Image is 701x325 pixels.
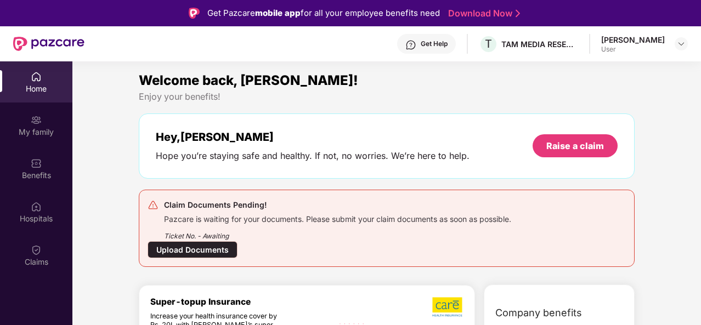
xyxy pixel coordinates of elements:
[601,35,665,45] div: [PERSON_NAME]
[546,140,604,152] div: Raise a claim
[148,199,159,210] img: svg+xml;base64,PHN2ZyB4bWxucz0iaHR0cDovL3d3dy53My5vcmcvMjAwMC9zdmciIHdpZHRoPSIyNCIgaGVpZ2h0PSIyNC...
[495,305,582,321] span: Company benefits
[516,8,520,19] img: Stroke
[31,244,42,255] img: svg+xml;base64,PHN2ZyBpZD0iQ2xhaW0iIHhtbG5zPSJodHRwOi8vd3d3LnczLm9yZy8yMDAwL3N2ZyIgd2lkdGg9IjIwIi...
[156,150,470,162] div: Hope you’re staying safe and healthy. If not, no worries. We’re here to help.
[207,7,440,20] div: Get Pazcare for all your employee benefits need
[255,8,301,18] strong: mobile app
[164,224,511,241] div: Ticket No. - Awaiting
[448,8,517,19] a: Download Now
[31,158,42,169] img: svg+xml;base64,PHN2ZyBpZD0iQmVuZWZpdHMiIHhtbG5zPSJodHRwOi8vd3d3LnczLm9yZy8yMDAwL3N2ZyIgd2lkdGg9Ij...
[601,45,665,54] div: User
[421,39,448,48] div: Get Help
[164,212,511,224] div: Pazcare is waiting for your documents. Please submit your claim documents as soon as possible.
[156,130,470,144] div: Hey, [PERSON_NAME]
[139,91,635,102] div: Enjoy your benefits!
[501,39,578,49] div: TAM MEDIA RESEARCH PRIVATE LIMITED
[405,39,416,50] img: svg+xml;base64,PHN2ZyBpZD0iSGVscC0zMngzMiIgeG1sbnM9Imh0dHA6Ly93d3cudzMub3JnLzIwMDAvc3ZnIiB3aWR0aD...
[189,8,200,19] img: Logo
[31,201,42,212] img: svg+xml;base64,PHN2ZyBpZD0iSG9zcGl0YWxzIiB4bWxucz0iaHR0cDovL3d3dy53My5vcmcvMjAwMC9zdmciIHdpZHRoPS...
[150,297,333,307] div: Super-topup Insurance
[139,72,358,88] span: Welcome back, [PERSON_NAME]!
[432,297,463,317] img: b5dec4f62d2307b9de63beb79f102df3.png
[31,71,42,82] img: svg+xml;base64,PHN2ZyBpZD0iSG9tZSIgeG1sbnM9Imh0dHA6Ly93d3cudzMub3JnLzIwMDAvc3ZnIiB3aWR0aD0iMjAiIG...
[677,39,686,48] img: svg+xml;base64,PHN2ZyBpZD0iRHJvcGRvd24tMzJ4MzIiIHhtbG5zPSJodHRwOi8vd3d3LnczLm9yZy8yMDAwL3N2ZyIgd2...
[485,37,492,50] span: T
[13,37,84,51] img: New Pazcare Logo
[164,198,511,212] div: Claim Documents Pending!
[148,241,238,258] div: Upload Documents
[31,115,42,126] img: svg+xml;base64,PHN2ZyB3aWR0aD0iMjAiIGhlaWdodD0iMjAiIHZpZXdCb3g9IjAgMCAyMCAyMCIgZmlsbD0ibm9uZSIgeG...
